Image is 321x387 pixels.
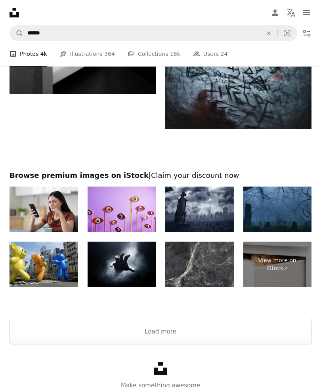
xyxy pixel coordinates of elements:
img: a bunch of graffiti written on the side of a building [165,19,311,129]
a: Home — Unsplash [10,8,19,17]
span: 24 [221,50,228,58]
span: 364 [104,50,115,58]
a: a bunch of graffiti written on the side of a building [165,71,311,78]
img: cobwebs against black wall in the background [165,242,234,287]
img: Abstract eyes looking around [88,187,156,232]
img: Leafless trees and graves in cemetery in evening. 3d render [243,187,312,232]
a: Collections 18k [128,41,180,67]
form: Find visuals sitewide [10,25,297,41]
a: Users 24 [193,41,228,67]
a: View more on iStock↗ [243,242,312,287]
button: Menu [299,5,315,21]
img: Suspicious asian woman checking phone in the kitchen [10,187,78,232]
a: Log in / Sign up [267,5,283,21]
button: Filters [299,25,315,41]
img: Surreal Supersize Plastic Bears Crossing Road [10,242,78,287]
img: Old creepy graveyard on stormy winter day in black and white [165,187,234,232]
h2: Browse premium images on iStock [10,171,311,180]
a: Illustrations 364 [60,41,115,67]
button: Load more [10,319,311,344]
button: Clear [260,26,277,41]
button: Visual search [278,26,297,41]
img: Human hand on dark background [88,242,156,287]
span: | Claim your discount now [149,171,239,179]
button: Search Unsplash [10,26,23,41]
span: 18k [170,50,180,58]
button: Language [283,5,299,21]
